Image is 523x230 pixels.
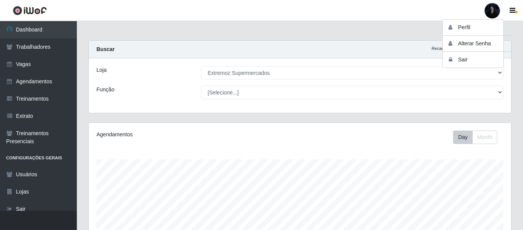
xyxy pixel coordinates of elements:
button: Alterar Senha [443,36,512,52]
div: Toolbar with button groups [453,131,503,144]
button: Month [472,131,497,144]
strong: Buscar [96,46,115,52]
div: First group [453,131,497,144]
div: Agendamentos [96,131,259,139]
i: Recarregando em 28 segundos... [432,46,494,51]
label: Loja [96,66,106,74]
button: Sair [443,52,512,68]
button: Day [453,131,473,144]
img: CoreUI Logo [13,6,47,15]
label: Função [96,86,115,94]
button: Perfil [443,20,512,36]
